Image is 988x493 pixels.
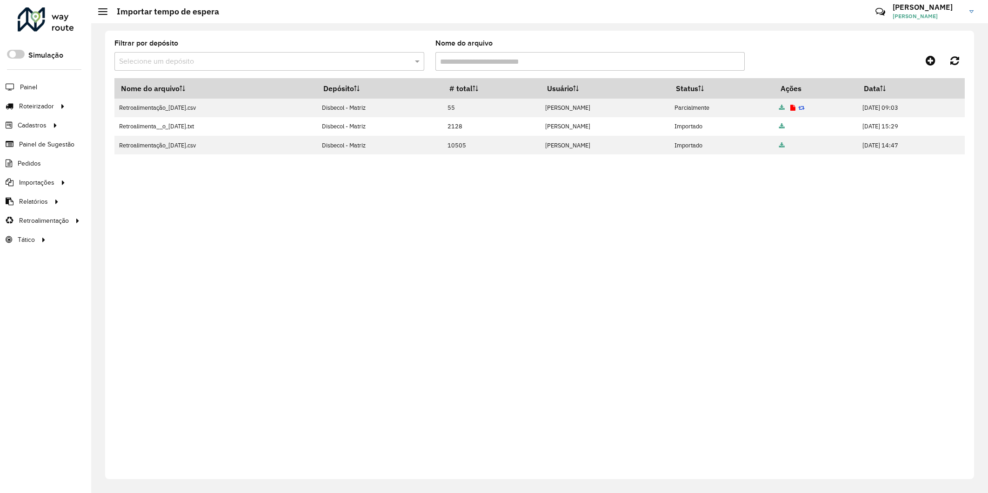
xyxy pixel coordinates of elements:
th: Ações [774,79,858,99]
label: Nome do arquivo [435,38,493,49]
span: Retroalimentação [19,216,69,226]
h3: [PERSON_NAME] [893,3,962,12]
th: Usuário [541,79,669,99]
a: Arquivo completo [779,122,785,130]
th: Data [857,79,964,99]
span: Roteirizador [19,101,54,111]
td: [DATE] 09:03 [857,99,964,117]
th: Status [669,79,774,99]
span: [PERSON_NAME] [893,12,962,20]
th: Nome do arquivo [114,79,317,99]
td: [DATE] 15:29 [857,117,964,136]
td: 10505 [443,136,541,154]
a: Arquivo completo [779,104,785,112]
a: Contato Rápido [870,2,890,22]
td: Retroalimentação_[DATE].csv [114,136,317,154]
h2: Importar tempo de espera [107,7,219,17]
th: Depósito [317,79,443,99]
label: Simulação [28,50,63,61]
td: Disbecol - Matriz [317,99,443,117]
td: Importado [669,117,774,136]
td: 55 [443,99,541,117]
td: Retroalimenta__o_[DATE].txt [114,117,317,136]
td: [PERSON_NAME] [541,136,669,154]
td: Disbecol - Matriz [317,136,443,154]
td: Disbecol - Matriz [317,117,443,136]
span: Painel [20,82,37,92]
td: [PERSON_NAME] [541,117,669,136]
td: [DATE] 14:47 [857,136,964,154]
span: Pedidos [18,159,41,168]
td: Importado [669,136,774,154]
span: Tático [18,235,35,245]
a: Arquivo completo [779,141,785,149]
th: # total [443,79,541,99]
span: Relatórios [19,197,48,207]
td: 2128 [443,117,541,136]
td: Parcialmente [669,99,774,117]
a: Exibir log de erros [790,104,795,112]
a: Reimportar [798,104,805,112]
span: Cadastros [18,120,47,130]
td: Retroalimentação_[DATE].csv [114,99,317,117]
span: Importações [19,178,54,187]
td: [PERSON_NAME] [541,99,669,117]
span: Painel de Sugestão [19,140,74,149]
label: Filtrar por depósito [114,38,178,49]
